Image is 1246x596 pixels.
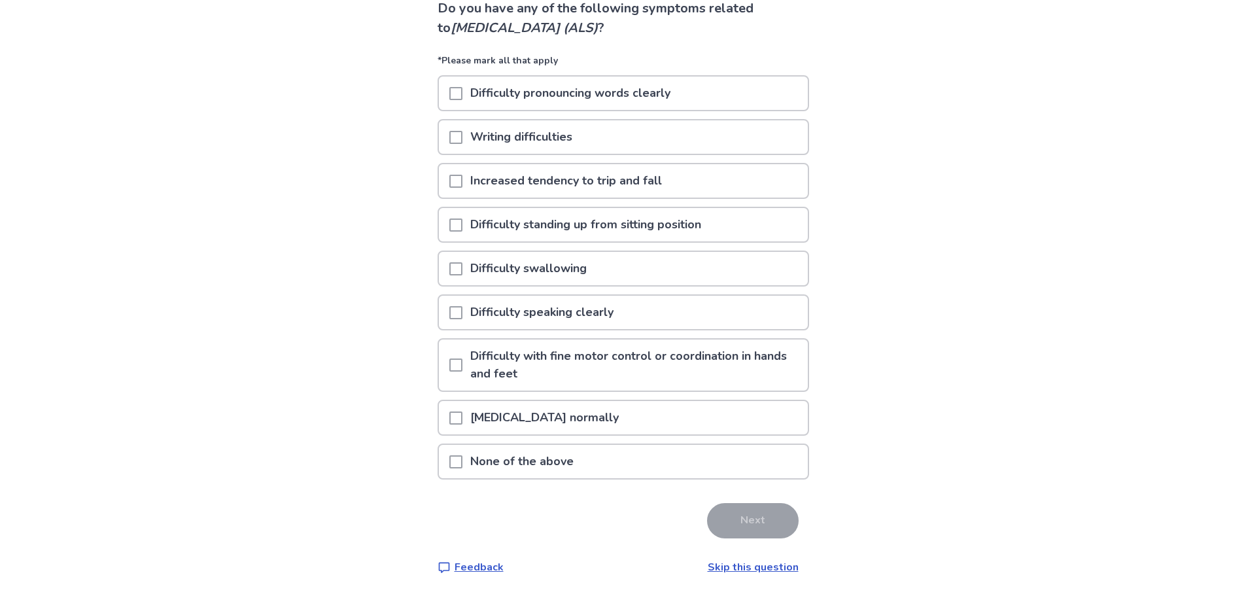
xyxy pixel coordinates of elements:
p: Difficulty speaking clearly [462,296,621,329]
p: Increased tendency to trip and fall [462,164,670,198]
p: Difficulty with fine motor control or coordination in hands and feet [462,340,808,391]
p: Feedback [455,559,504,575]
p: None of the above [462,445,581,478]
p: Difficulty pronouncing words clearly [462,77,678,110]
p: Writing difficulties [462,120,580,154]
p: Difficulty swallowing [462,252,595,285]
p: *Please mark all that apply [438,54,809,75]
button: Next [707,503,799,538]
a: Feedback [438,559,504,575]
p: Difficulty standing up from sitting position [462,208,709,241]
p: [MEDICAL_DATA] normally [462,401,627,434]
i: [MEDICAL_DATA] (ALS) [451,19,598,37]
a: Skip this question [708,560,799,574]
